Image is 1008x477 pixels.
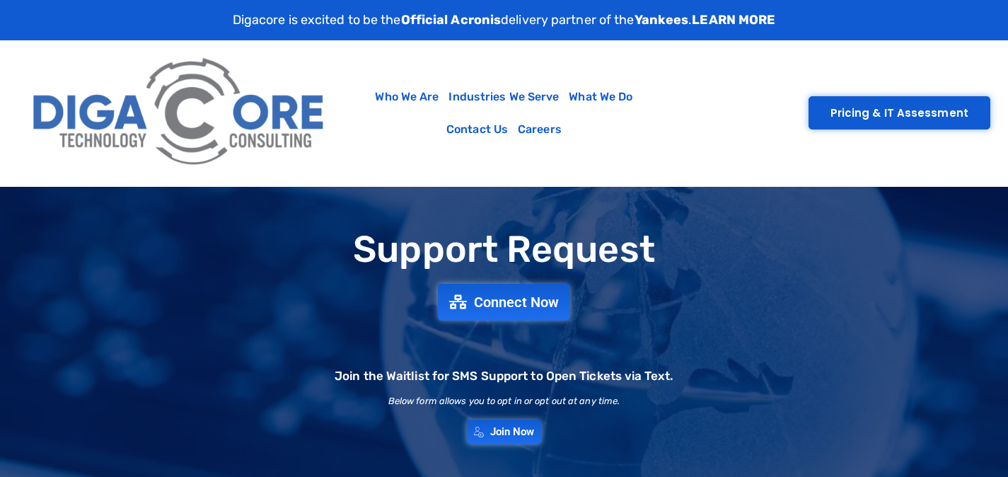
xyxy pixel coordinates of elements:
[335,370,673,382] h2: Join the Waitlist for SMS Support to Open Tickets via Text.
[490,427,535,437] span: Join Now
[513,113,567,146] a: Careers
[401,12,502,28] strong: Official Acronis
[370,81,444,113] a: Who We Are
[342,81,666,146] nav: Menu
[233,11,776,30] p: Digacore is excited to be the delivery partner of the .
[25,47,335,179] img: Digacore Logo
[692,12,775,28] a: LEARN MORE
[830,108,968,118] span: Pricing & IT Assessment
[438,284,570,321] a: Connect Now
[444,81,564,113] a: Industries We Serve
[16,229,992,270] h1: Support Request
[388,396,620,406] h2: Below form allows you to opt in or opt out at any time.
[467,420,542,444] a: Join Now
[441,113,513,146] a: Contact Us
[564,81,637,113] a: What We Do
[474,295,559,309] span: Connect Now
[809,96,990,130] a: Pricing & IT Assessment
[635,12,689,28] strong: Yankees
